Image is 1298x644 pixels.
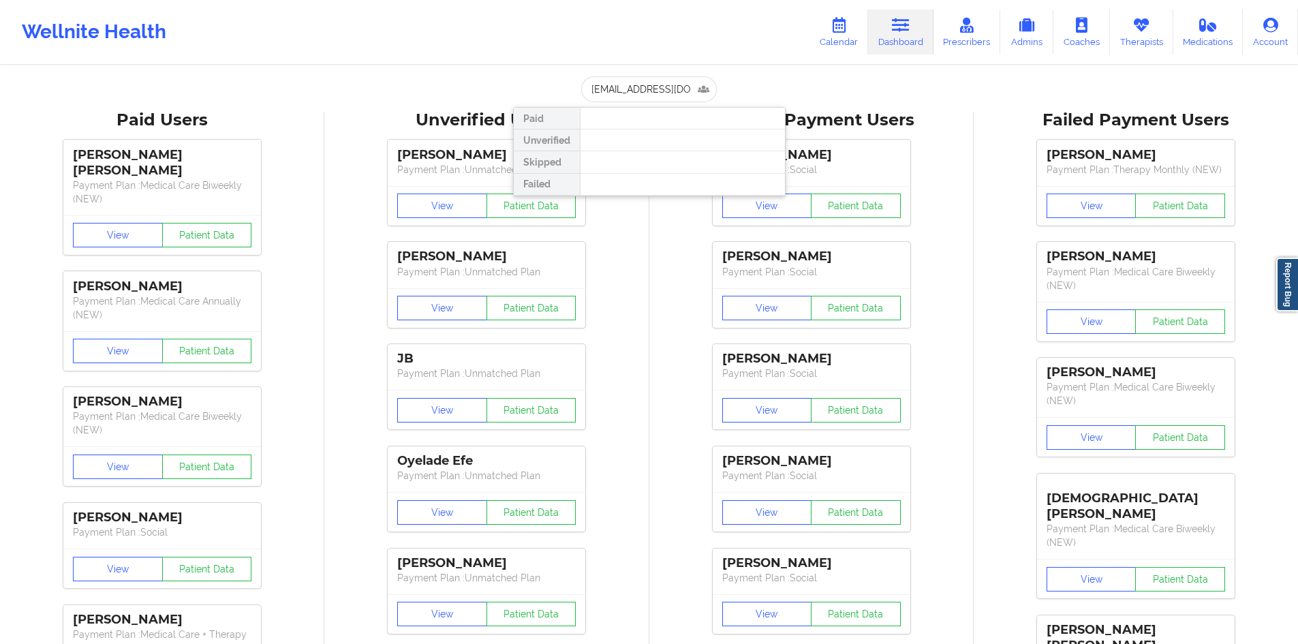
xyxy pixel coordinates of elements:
[1047,309,1137,334] button: View
[1047,147,1225,163] div: [PERSON_NAME]
[1047,163,1225,177] p: Payment Plan : Therapy Monthly (NEW)
[397,351,576,367] div: JB
[722,500,812,525] button: View
[73,223,163,247] button: View
[397,555,576,571] div: [PERSON_NAME]
[397,469,576,482] p: Payment Plan : Unmatched Plan
[73,510,251,525] div: [PERSON_NAME]
[1047,265,1225,292] p: Payment Plan : Medical Care Biweekly (NEW)
[722,296,812,320] button: View
[397,194,487,218] button: View
[514,108,580,129] div: Paid
[486,500,576,525] button: Patient Data
[811,398,901,423] button: Patient Data
[73,339,163,363] button: View
[397,249,576,264] div: [PERSON_NAME]
[486,602,576,626] button: Patient Data
[73,394,251,410] div: [PERSON_NAME]
[1276,258,1298,311] a: Report Bug
[1047,522,1225,549] p: Payment Plan : Medical Care Biweekly (NEW)
[397,296,487,320] button: View
[1000,10,1053,55] a: Admins
[486,398,576,423] button: Patient Data
[722,163,901,177] p: Payment Plan : Social
[397,265,576,279] p: Payment Plan : Unmatched Plan
[1047,480,1225,522] div: [DEMOGRAPHIC_DATA][PERSON_NAME]
[73,410,251,437] p: Payment Plan : Medical Care Biweekly (NEW)
[811,194,901,218] button: Patient Data
[1135,194,1225,218] button: Patient Data
[10,110,315,131] div: Paid Users
[809,10,868,55] a: Calendar
[722,147,901,163] div: [PERSON_NAME]
[1135,309,1225,334] button: Patient Data
[722,469,901,482] p: Payment Plan : Social
[73,612,251,628] div: [PERSON_NAME]
[73,279,251,294] div: [PERSON_NAME]
[1047,425,1137,450] button: View
[1243,10,1298,55] a: Account
[722,398,812,423] button: View
[397,367,576,380] p: Payment Plan : Unmatched Plan
[162,455,252,479] button: Patient Data
[73,525,251,539] p: Payment Plan : Social
[1047,567,1137,592] button: View
[334,110,639,131] div: Unverified Users
[1047,249,1225,264] div: [PERSON_NAME]
[722,351,901,367] div: [PERSON_NAME]
[514,129,580,151] div: Unverified
[1047,194,1137,218] button: View
[1135,425,1225,450] button: Patient Data
[397,500,487,525] button: View
[73,294,251,322] p: Payment Plan : Medical Care Annually (NEW)
[722,555,901,571] div: [PERSON_NAME]
[162,223,252,247] button: Patient Data
[397,571,576,585] p: Payment Plan : Unmatched Plan
[73,557,163,581] button: View
[722,367,901,380] p: Payment Plan : Social
[514,174,580,196] div: Failed
[162,339,252,363] button: Patient Data
[1110,10,1173,55] a: Therapists
[397,163,576,177] p: Payment Plan : Unmatched Plan
[1053,10,1110,55] a: Coaches
[811,296,901,320] button: Patient Data
[722,602,812,626] button: View
[1047,380,1225,408] p: Payment Plan : Medical Care Biweekly (NEW)
[397,398,487,423] button: View
[722,571,901,585] p: Payment Plan : Social
[722,265,901,279] p: Payment Plan : Social
[73,147,251,179] div: [PERSON_NAME] [PERSON_NAME]
[162,557,252,581] button: Patient Data
[1173,10,1243,55] a: Medications
[73,455,163,479] button: View
[868,10,933,55] a: Dashboard
[397,602,487,626] button: View
[397,453,576,469] div: Oyelade Efe
[397,147,576,163] div: [PERSON_NAME]
[933,10,1001,55] a: Prescribers
[722,453,901,469] div: [PERSON_NAME]
[811,602,901,626] button: Patient Data
[486,194,576,218] button: Patient Data
[486,296,576,320] button: Patient Data
[1135,567,1225,592] button: Patient Data
[722,249,901,264] div: [PERSON_NAME]
[514,151,580,173] div: Skipped
[811,500,901,525] button: Patient Data
[659,110,964,131] div: Skipped Payment Users
[722,194,812,218] button: View
[1047,365,1225,380] div: [PERSON_NAME]
[983,110,1288,131] div: Failed Payment Users
[73,179,251,206] p: Payment Plan : Medical Care Biweekly (NEW)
